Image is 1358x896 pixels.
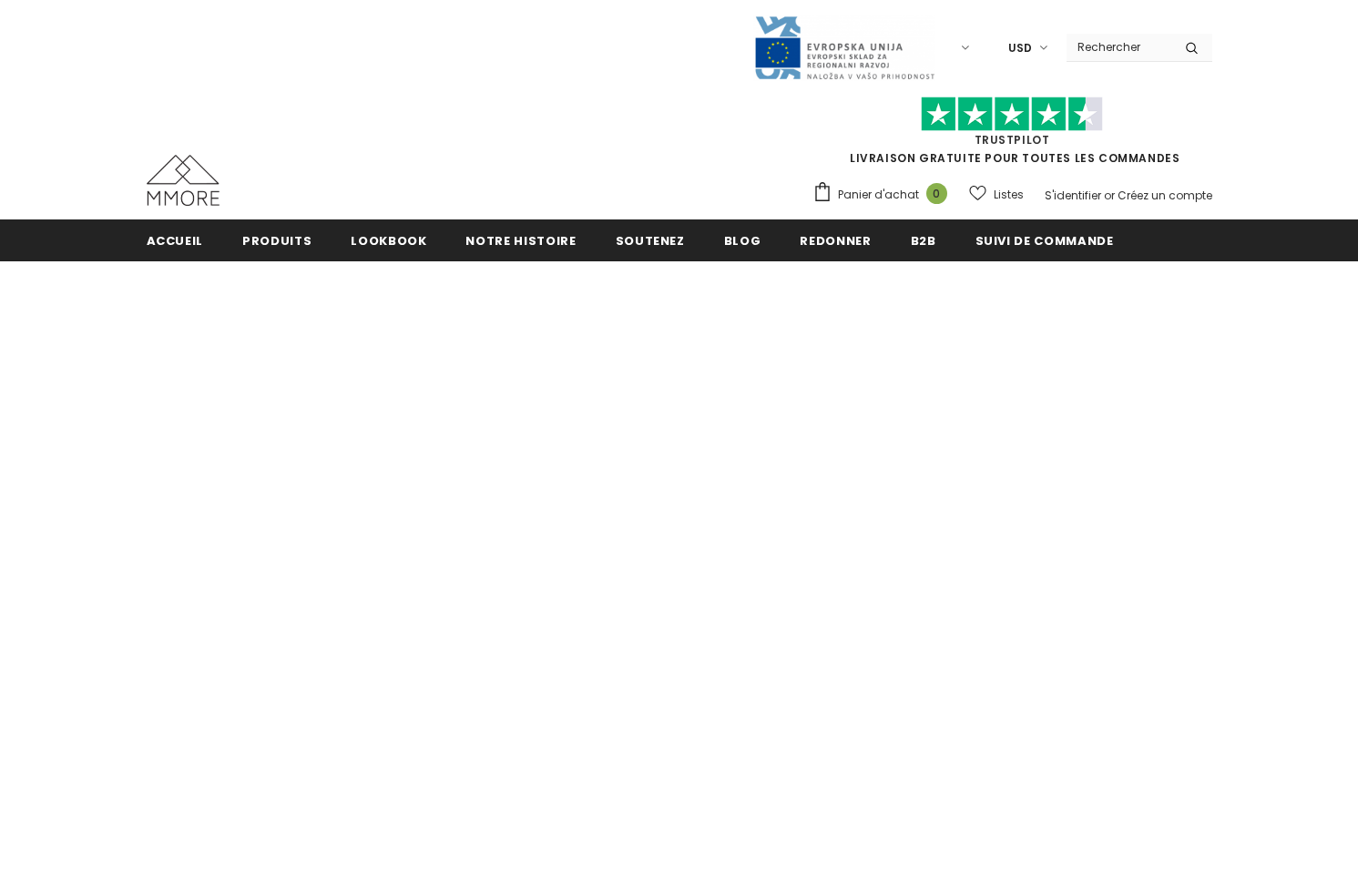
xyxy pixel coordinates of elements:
[616,219,685,260] a: soutenez
[753,39,935,55] a: Javni Razpis
[616,232,685,249] span: soutenez
[724,232,761,249] span: Blog
[812,181,956,209] a: Panier d'achat 0
[1104,188,1115,203] span: or
[242,232,311,249] span: Produits
[800,219,871,260] a: Redonner
[147,219,204,260] a: Accueil
[147,232,204,249] span: Accueil
[242,219,311,260] a: Produits
[1118,188,1212,203] a: Créez un compte
[975,232,1114,249] span: Suivi de commande
[994,186,1024,204] span: Listes
[812,105,1212,166] span: LIVRAISON GRATUITE POUR TOUTES LES COMMANDES
[724,219,761,260] a: Blog
[969,178,1024,210] a: Listes
[351,219,426,260] a: Lookbook
[351,232,426,249] span: Lookbook
[838,186,919,204] span: Panier d'achat
[147,155,220,206] img: Cas MMORE
[465,219,576,260] a: Notre histoire
[975,219,1114,260] a: Suivi de commande
[1067,34,1171,60] input: Search Site
[911,232,936,249] span: B2B
[465,232,576,249] span: Notre histoire
[800,232,871,249] span: Redonner
[1008,39,1032,57] span: USD
[753,15,935,81] img: Javni Razpis
[926,183,947,204] span: 0
[1045,188,1101,203] a: S'identifier
[921,97,1103,132] img: Faites confiance aux étoiles pilotes
[911,219,936,260] a: B2B
[975,132,1050,148] a: TrustPilot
